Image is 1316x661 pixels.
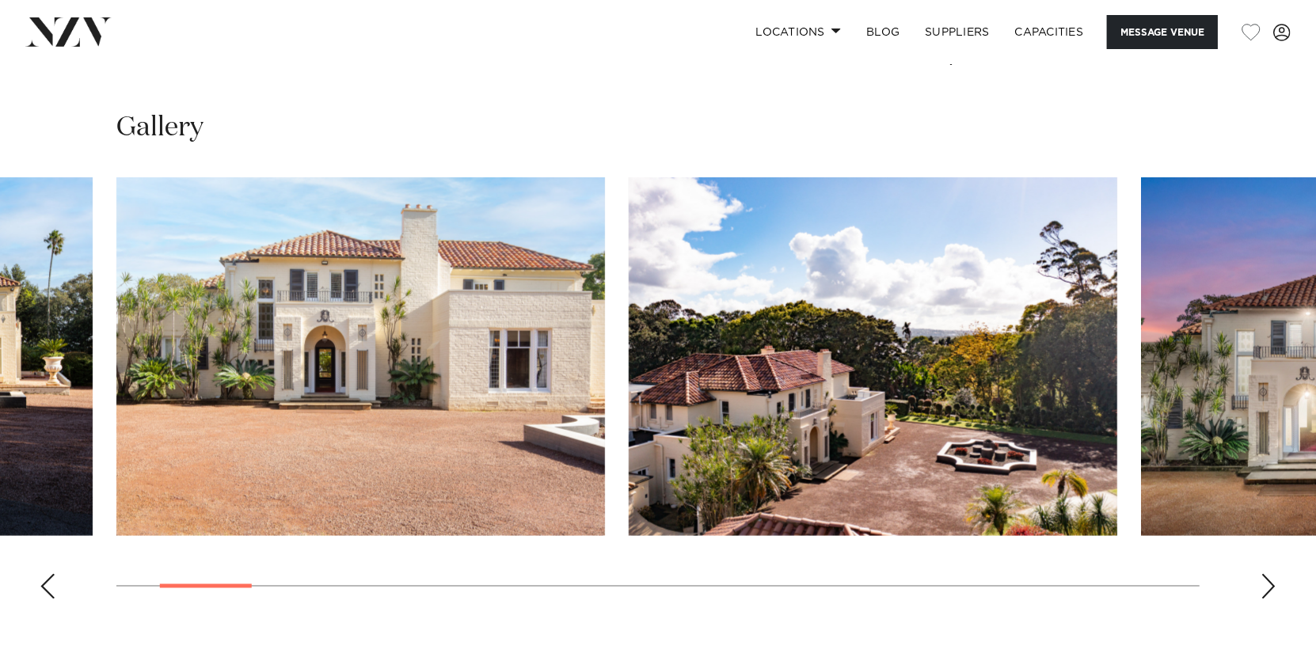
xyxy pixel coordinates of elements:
a: Capacities [1002,15,1097,49]
a: SUPPLIERS [912,15,1002,49]
swiper-slide: 2 / 25 [116,177,605,536]
img: nzv-logo.png [25,17,112,46]
swiper-slide: 3 / 25 [629,177,1117,536]
button: Message Venue [1107,15,1218,49]
a: BLOG [854,15,912,49]
h2: Gallery [116,110,203,146]
a: Locations [743,15,854,49]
